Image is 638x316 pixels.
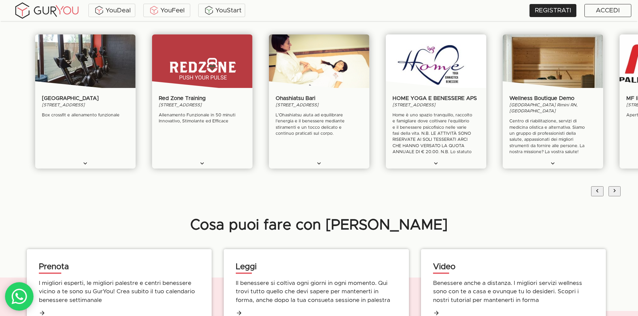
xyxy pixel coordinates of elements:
div: YouStart [200,5,243,15]
a: REGISTRATI [529,4,576,17]
img: 5b2b6d8b-3a3c-4e75-b4dc-5b64179027bc-IMG_0086.jpg [386,34,486,97]
div: slide [494,28,611,150]
p: Benessere anche a distanza. I migliori servizi wellness sono con te a casa e ovunque tu lo deside... [433,279,594,304]
input: INVIA [37,124,64,137]
div: YouFeel [145,5,189,15]
p: Prenota [39,261,69,273]
p: Video [433,261,455,273]
p: I migliori esperti, le migliori palestre e centri benessere vicino a te sono su GurYou! Crea subi... [39,279,200,304]
p: [GEOGRAPHIC_DATA] [42,95,99,102]
p: Centro di riabilitazione, servizi di medicina olistica e alternativa. Siamo un gruppo di professi... [509,119,596,155]
button: previous [591,186,604,196]
a: YouFeel [143,4,190,17]
div: YouDeal [90,5,134,15]
p: [STREET_ADDRESS] [159,102,202,108]
img: BxzlDwAAAAABJRU5ErkJggg== [204,5,214,15]
p: Leggi [236,261,257,273]
div: slide [377,28,494,150]
div: Widget chat [605,284,638,316]
p: [GEOGRAPHIC_DATA] Rimini RN, [GEOGRAPHIC_DATA] [509,102,596,115]
p: Home è uno spazio tranquillo, raccolto e famigliare dove coltivare l'equilibrio e il benessere ps... [393,112,480,155]
p: [STREET_ADDRESS] [42,102,85,108]
a: ACCEDI [584,4,631,17]
img: whatsAppIcon.04b8739f.svg [11,288,28,305]
img: d1be6ac7-b8d8-4d8a-b63f-dfdd78b450f2-IMG_20211004_121506.jpg [35,34,136,97]
img: gyLogo01.5aaa2cff.png [13,1,80,20]
p: HOME YOGA E BENESSERE APS [393,95,477,102]
p: L'Ohashiatsu aiuta ad equilibrare l'energia e il benessere mediante stiramenti e un tocco delicat... [276,112,363,137]
div: slide [144,28,261,150]
p: Cosa puoi fare con [PERSON_NAME] [190,215,448,236]
p: Ohashiatsu Bari [276,95,315,102]
p: Box crossfit e allenamento funzionale [42,112,126,118]
img: f1e4709c-1d1a-4287-81e9-defbb05512a1-huum-r5CSRlVOp3U-unsplash.jpg [503,34,603,97]
p: Il benessere si coltiva ogni giorni in ogni momento. Qui trovi tutto quello che devi sapere per m... [236,279,397,304]
div: slide [261,28,377,150]
a: YouDeal [88,4,135,17]
p: Red Zone Training [159,95,206,102]
img: ALVAdSatItgsAAAAAElFTkSuQmCC [94,5,104,15]
button: next [609,186,621,196]
a: YouStart [198,4,245,17]
img: 224-1B24F4F4-B8D5-455D-A695-7EEFD96B3D31.JPEG [269,34,369,111]
p: [STREET_ADDRESS] [393,102,435,108]
img: 000ea1d7-fa4b-4e8a-8c99-597cd5fd2b0f-file_1723024120541.png [152,34,253,97]
iframe: Chat Widget [605,284,638,316]
p: Wellness Boutique Demo [509,95,574,102]
p: [STREET_ADDRESS] [276,102,318,108]
p: Allenamento Funzionale in 50 minuti Innovativo, Stimolante ed Efficace [159,112,246,125]
img: KDuXBJLpDstiOJIlCPq11sr8c6VfEN1ke5YIAoPlCPqmrDPlQeIQgHlNqkP7FCiAKJQRHlC7RCaiHTHAlEEQLmFuo+mIt2xQB... [149,5,159,15]
div: slide [27,28,144,150]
